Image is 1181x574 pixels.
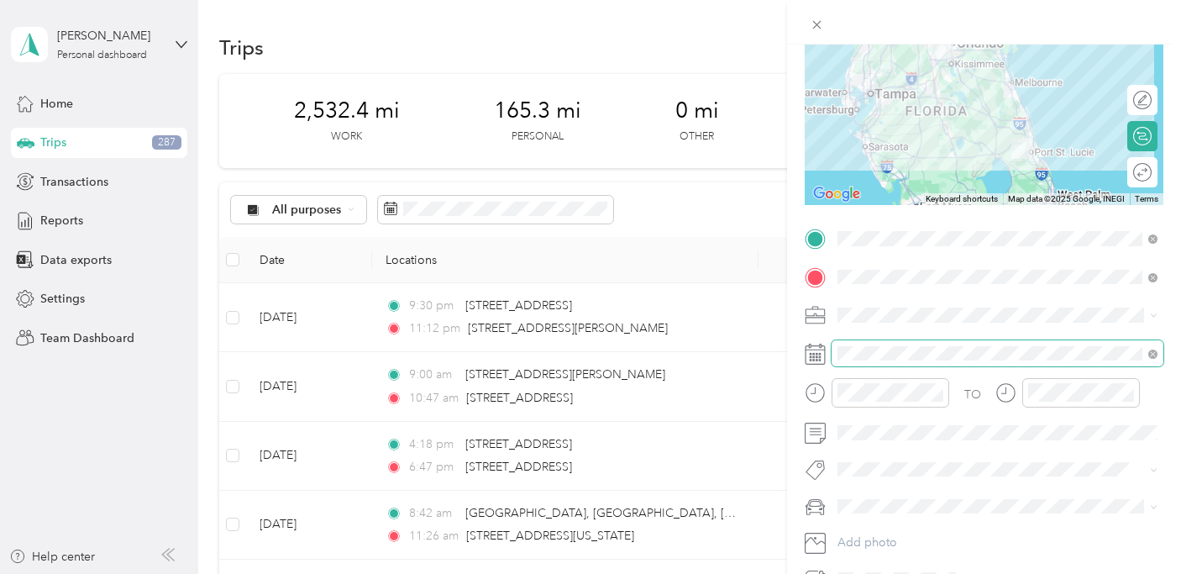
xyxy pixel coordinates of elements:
a: Open this area in Google Maps (opens a new window) [809,183,864,205]
button: Keyboard shortcuts [926,193,998,205]
div: TO [964,386,981,403]
a: Terms (opens in new tab) [1135,194,1158,203]
span: Map data ©2025 Google, INEGI [1008,194,1125,203]
img: Google [809,183,864,205]
iframe: Everlance-gr Chat Button Frame [1087,480,1181,574]
button: Add photo [832,531,1163,555]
